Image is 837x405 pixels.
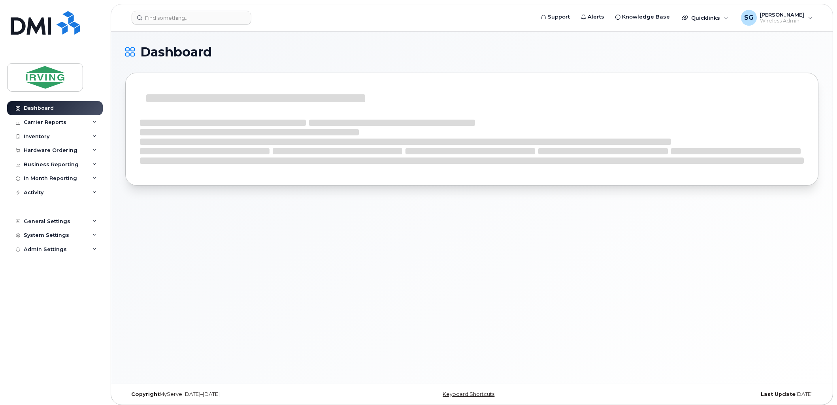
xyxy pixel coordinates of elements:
strong: Copyright [131,391,160,397]
div: MyServe [DATE]–[DATE] [125,391,356,397]
div: [DATE] [587,391,818,397]
strong: Last Update [761,391,796,397]
a: Keyboard Shortcuts [443,391,494,397]
span: Dashboard [140,46,212,58]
